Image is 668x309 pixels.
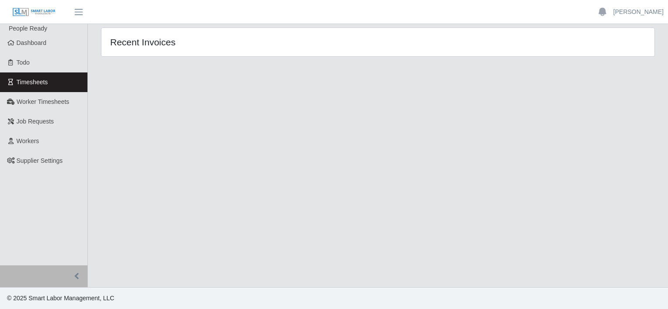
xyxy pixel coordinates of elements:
span: Job Requests [17,118,54,125]
a: [PERSON_NAME] [613,7,664,17]
span: Workers [17,137,39,144]
span: Timesheets [17,79,48,86]
span: People Ready [9,25,47,32]
span: Dashboard [17,39,47,46]
span: Todo [17,59,30,66]
img: SLM Logo [12,7,56,17]
span: © 2025 Smart Labor Management, LLC [7,295,114,302]
span: Worker Timesheets [17,98,69,105]
h4: Recent Invoices [110,37,326,48]
span: Supplier Settings [17,157,63,164]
